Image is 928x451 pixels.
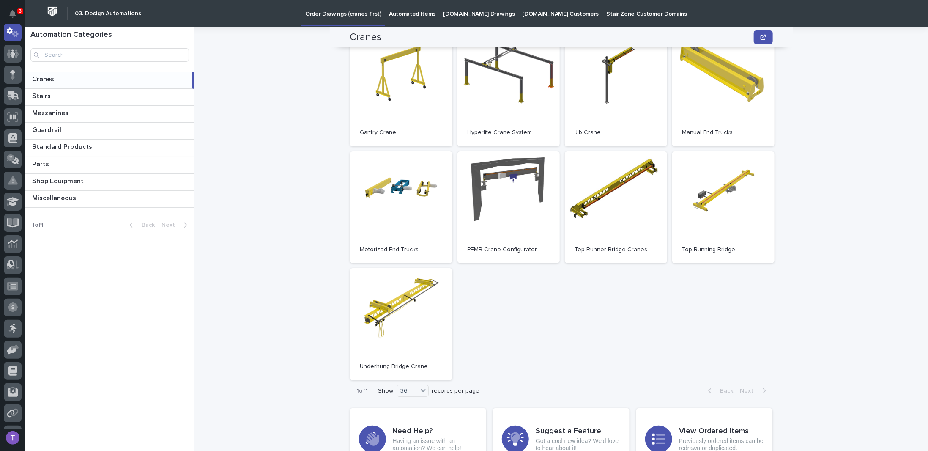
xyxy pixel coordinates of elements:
[432,388,480,395] p: records per page
[737,387,773,395] button: Next
[32,91,52,100] p: Stairs
[575,246,657,253] p: Top Runner Bridge Cranes
[350,31,382,44] h2: Cranes
[457,34,560,146] a: Hyperlite Crane System
[350,151,452,264] a: Motorized End Trucks
[32,74,56,83] p: Cranes
[397,387,418,396] div: 36
[32,141,94,151] p: Standard Products
[715,388,734,394] span: Back
[32,176,85,185] p: Shop Equipment
[32,107,70,117] p: Mezzanines
[158,221,194,229] button: Next
[378,388,394,395] p: Show
[25,191,194,208] a: MiscellaneousMiscellaneous
[75,10,141,17] h2: 03. Design Automations
[25,89,194,106] a: StairsStairs
[672,151,775,264] a: Top Running Bridge
[740,388,759,394] span: Next
[360,246,442,253] p: Motorized End Trucks
[4,5,22,23] button: Notifications
[672,34,775,146] a: Manual End Trucks
[565,34,667,146] a: Jib Crane
[565,151,667,264] a: Top Runner Bridge Cranes
[350,268,452,380] a: Underhung Bridge Crane
[25,215,50,236] p: 1 of 1
[30,30,189,40] h1: Automation Categories
[350,34,452,146] a: Gantry Crane
[123,221,158,229] button: Back
[25,123,194,140] a: GuardrailGuardrail
[25,174,194,191] a: Shop EquipmentShop Equipment
[11,10,22,24] div: Notifications3
[32,192,78,202] p: Miscellaneous
[393,427,478,436] h3: Need Help?
[44,4,60,19] img: Workspace Logo
[575,129,657,136] p: Jib Crane
[137,222,155,228] span: Back
[679,427,764,436] h3: View Ordered Items
[25,140,194,157] a: Standard ProductsStandard Products
[162,222,180,228] span: Next
[32,159,51,168] p: Parts
[701,387,737,395] button: Back
[457,151,560,264] a: PEMB Crane Configurator
[25,72,194,89] a: CranesCranes
[468,246,550,253] p: PEMB Crane Configurator
[468,129,550,136] p: Hyperlite Crane System
[4,429,22,447] button: users-avatar
[360,129,442,136] p: Gantry Crane
[25,106,194,123] a: MezzaninesMezzanines
[19,8,22,14] p: 3
[350,381,375,401] p: 1 of 1
[536,427,621,436] h3: Suggest a Feature
[25,157,194,174] a: PartsParts
[360,363,442,370] p: Underhung Bridge Crane
[682,246,764,253] p: Top Running Bridge
[32,124,63,134] p: Guardrail
[30,48,189,62] input: Search
[682,129,764,136] p: Manual End Trucks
